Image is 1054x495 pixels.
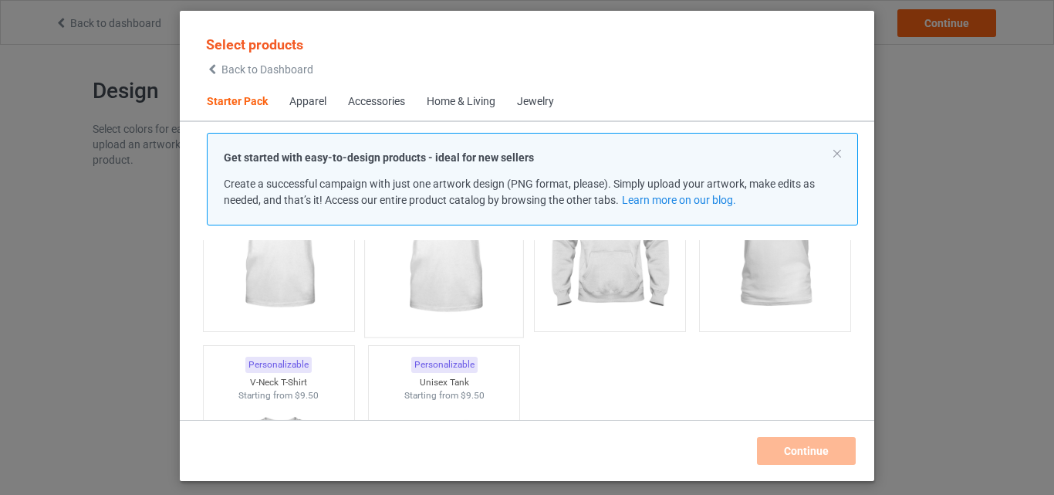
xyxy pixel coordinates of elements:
div: Personalizable [411,357,478,373]
span: Select products [206,36,303,53]
div: V-Neck T-Shirt [204,376,354,389]
span: Back to Dashboard [221,63,313,76]
div: Starting from [204,389,354,402]
span: $9.50 [461,390,485,401]
div: Unisex Tank [369,376,519,389]
span: Create a successful campaign with just one artwork design (PNG format, please). Simply upload you... [224,178,815,206]
a: Learn more on our blog. [622,194,736,206]
div: Home & Living [427,94,495,110]
div: Accessories [348,94,405,110]
span: Starter Pack [196,83,279,120]
div: Jewelry [517,94,554,110]
img: regular.jpg [372,147,517,329]
div: Apparel [289,94,326,110]
span: $9.50 [295,390,319,401]
div: Personalizable [245,357,312,373]
strong: Get started with easy-to-design products - ideal for new sellers [224,151,534,164]
div: Starting from [369,389,519,402]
